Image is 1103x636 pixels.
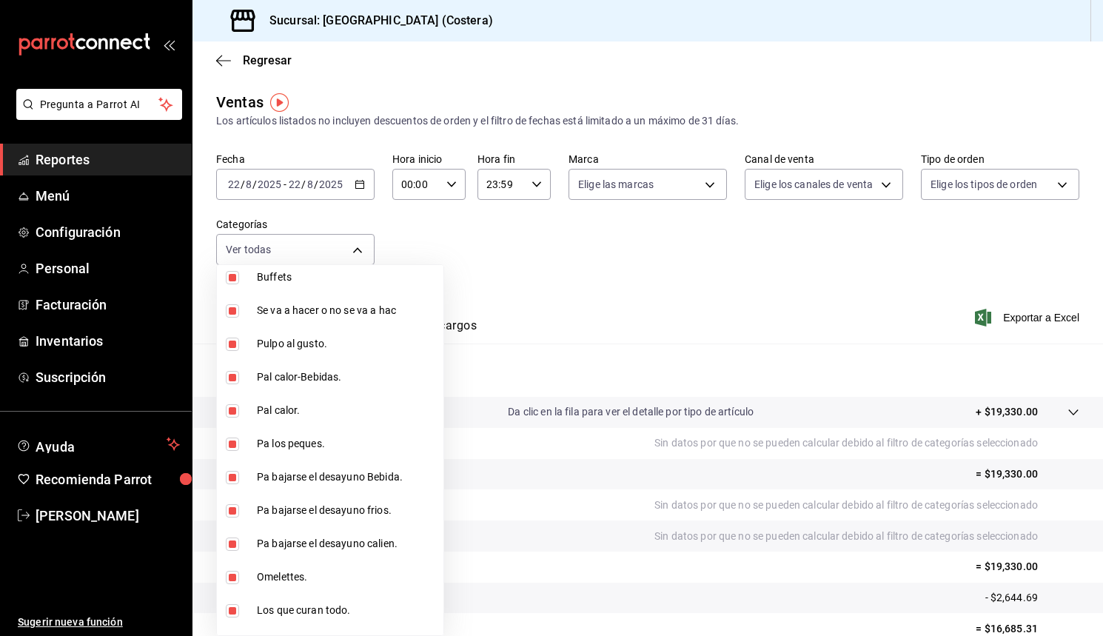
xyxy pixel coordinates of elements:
span: Pa bajarse el desayuno Bebida. [257,469,437,485]
span: Pa los peques. [257,436,437,452]
span: Pa bajarse el desayuno calien. [257,536,437,552]
img: Tooltip marker [270,93,289,112]
span: Pal calor. [257,403,437,418]
span: Pa bajarse el desayuno frios. [257,503,437,518]
span: Pal calor-Bebidas. [257,369,437,385]
span: Pulpo al gusto. [257,336,437,352]
span: Los que curan todo. [257,603,437,618]
span: Se va a hacer o no se va a hac [257,303,437,318]
span: Omelettes. [257,569,437,585]
span: Buffets [257,270,437,285]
